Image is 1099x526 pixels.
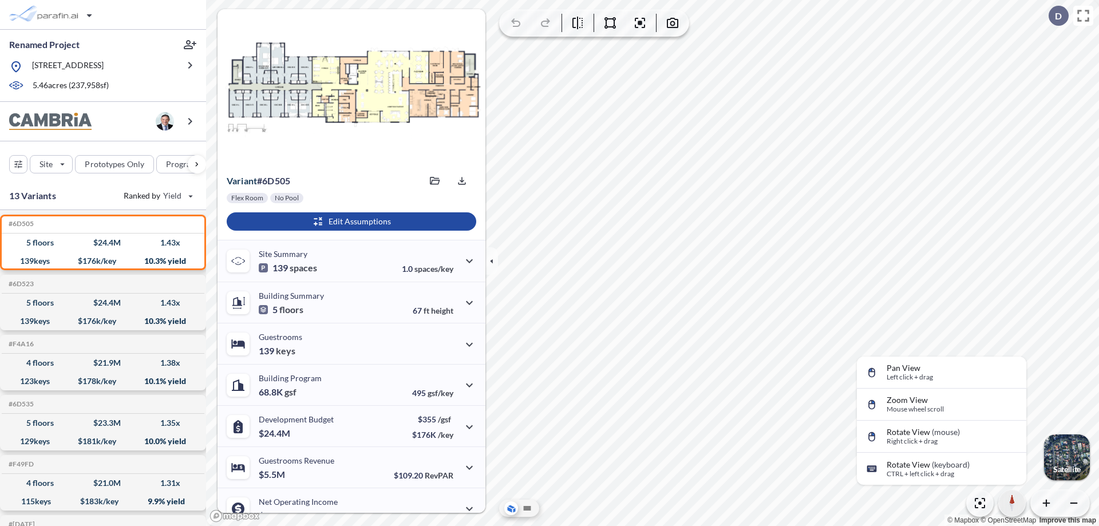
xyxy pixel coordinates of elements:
[259,262,317,274] p: 139
[413,306,453,315] p: 67
[428,388,453,398] span: gsf/key
[1044,434,1090,480] img: Switcher Image
[402,264,453,274] p: 1.0
[227,212,476,231] button: Edit Assumptions
[227,175,257,186] span: Variant
[438,430,453,440] span: /key
[1044,434,1090,480] button: Switcher ImageSatellite
[290,262,317,274] span: spaces
[887,460,970,469] p: Rotate View
[9,113,92,130] img: BrandImage
[30,155,73,173] button: Site
[504,501,518,515] button: Aerial View
[9,189,56,203] p: 13 Variants
[259,497,338,507] p: Net Operating Income
[114,187,200,205] button: Ranked by Yield
[412,388,453,398] p: 495
[887,428,960,437] p: Rotate View
[887,437,960,445] p: Right click + drag
[279,304,303,315] span: floors
[259,414,334,424] p: Development Budget
[932,427,960,437] span: (mouse)
[887,373,933,381] p: Left click + drag
[209,509,260,523] a: Mapbox homepage
[947,516,979,524] a: Mapbox
[75,155,154,173] button: Prototypes Only
[1055,11,1062,21] p: D
[156,155,218,173] button: Program
[6,460,34,468] h5: Click to copy the code
[33,80,109,92] p: 5.46 acres ( 237,958 sf)
[1053,465,1081,474] p: Satellite
[981,516,1036,524] a: OpenStreetMap
[275,193,299,203] p: No Pool
[259,469,287,480] p: $5.5M
[259,456,334,465] p: Guestrooms Revenue
[887,470,970,478] p: CTRL + left click + drag
[6,400,34,408] h5: Click to copy the code
[1039,516,1096,524] a: Improve this map
[424,306,429,315] span: ft
[259,304,303,315] p: 5
[520,501,534,515] button: Site Plan
[156,112,174,130] img: user logo
[431,306,453,315] span: height
[259,332,302,342] p: Guestrooms
[329,216,391,227] p: Edit Assumptions
[887,363,933,373] p: Pan View
[405,512,453,521] p: 45.0%
[9,38,80,51] p: Renamed Project
[932,460,970,469] span: (keyboard)
[259,345,295,357] p: 139
[259,510,287,521] p: $2.5M
[887,396,944,405] p: Zoom View
[163,190,182,201] span: Yield
[32,60,104,74] p: [STREET_ADDRESS]
[85,159,144,170] p: Prototypes Only
[259,249,307,259] p: Site Summary
[276,345,295,357] span: keys
[259,291,324,300] p: Building Summary
[284,386,297,398] span: gsf
[227,175,290,187] p: # 6d505
[6,280,34,288] h5: Click to copy the code
[438,414,451,424] span: /gsf
[425,470,453,480] span: RevPAR
[6,220,34,228] h5: Click to copy the code
[231,193,263,203] p: Flex Room
[428,512,453,521] span: margin
[259,373,322,383] p: Building Program
[259,428,292,439] p: $24.4M
[6,340,34,348] h5: Click to copy the code
[412,414,453,424] p: $355
[39,159,53,170] p: Site
[887,405,944,413] p: Mouse wheel scroll
[394,470,453,480] p: $109.20
[412,430,453,440] p: $176K
[166,159,198,170] p: Program
[414,264,453,274] span: spaces/key
[259,386,297,398] p: 68.8K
